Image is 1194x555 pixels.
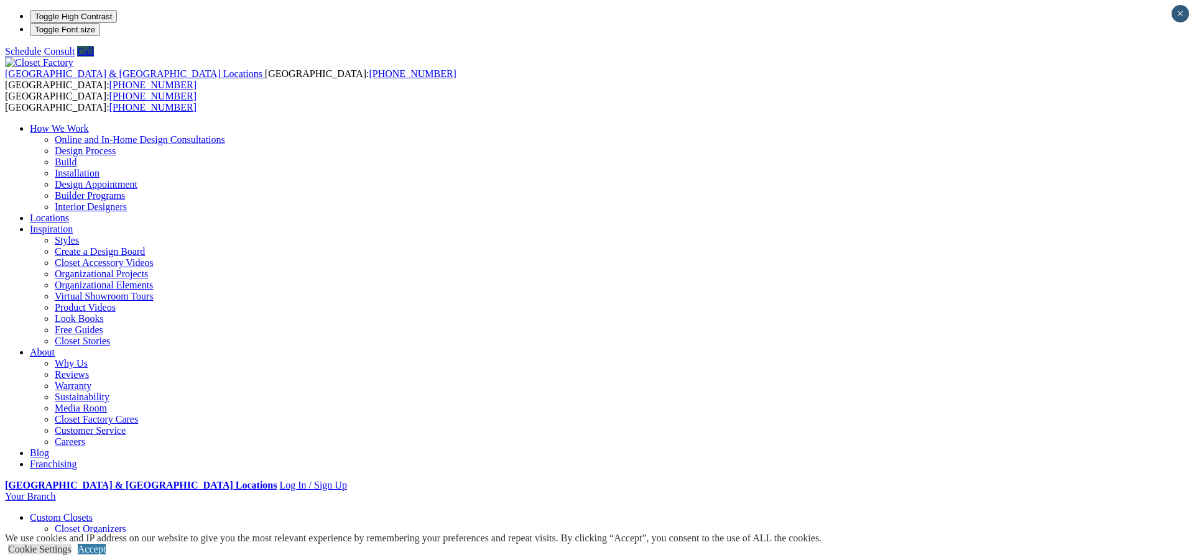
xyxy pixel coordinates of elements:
a: Installation [55,168,99,178]
a: Closet Stories [55,336,110,346]
a: Blog [30,447,49,458]
a: Customer Service [55,425,126,436]
a: Organizational Elements [55,280,153,290]
a: [PHONE_NUMBER] [109,80,197,90]
a: Closet Accessory Videos [55,257,154,268]
a: Your Branch [5,491,55,502]
span: [GEOGRAPHIC_DATA]: [GEOGRAPHIC_DATA]: [5,91,197,112]
a: Create a Design Board [55,246,145,257]
a: Virtual Showroom Tours [55,291,154,301]
a: Free Guides [55,324,103,335]
a: Organizational Projects [55,268,148,279]
a: About [30,347,55,357]
a: Franchising [30,459,77,469]
a: Design Appointment [55,179,137,190]
span: [GEOGRAPHIC_DATA] & [GEOGRAPHIC_DATA] Locations [5,68,262,79]
a: [PHONE_NUMBER] [109,102,197,112]
span: Toggle Font size [35,25,95,34]
a: [PHONE_NUMBER] [369,68,456,79]
button: Toggle Font size [30,23,100,36]
a: Why Us [55,358,88,369]
a: Closet Factory Cares [55,414,138,424]
a: [PHONE_NUMBER] [109,91,197,101]
a: Cookie Settings [8,544,72,554]
a: How We Work [30,123,89,134]
a: Interior Designers [55,201,127,212]
a: Online and In-Home Design Consultations [55,134,225,145]
a: Design Process [55,145,116,156]
a: Call [77,46,94,57]
a: Sustainability [55,392,109,402]
a: Build [55,157,77,167]
a: Builder Programs [55,190,125,201]
span: Toggle High Contrast [35,12,112,21]
a: Product Videos [55,302,116,313]
a: Schedule Consult [5,46,75,57]
a: Look Books [55,313,104,324]
span: [GEOGRAPHIC_DATA]: [GEOGRAPHIC_DATA]: [5,68,456,90]
a: Media Room [55,403,107,413]
a: Inspiration [30,224,73,234]
div: We use cookies and IP address on our website to give you the most relevant experience by remember... [5,533,821,544]
a: Log In / Sign Up [279,480,346,490]
a: Reviews [55,369,89,380]
a: [GEOGRAPHIC_DATA] & [GEOGRAPHIC_DATA] Locations [5,480,277,490]
img: Closet Factory [5,57,73,68]
a: Locations [30,213,69,223]
a: [GEOGRAPHIC_DATA] & [GEOGRAPHIC_DATA] Locations [5,68,265,79]
a: Styles [55,235,79,245]
button: Toggle High Contrast [30,10,117,23]
a: Accept [78,544,106,554]
a: Warranty [55,380,91,391]
button: Close [1172,5,1189,22]
a: Careers [55,436,85,447]
a: Closet Organizers [55,523,126,534]
a: Custom Closets [30,512,93,523]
